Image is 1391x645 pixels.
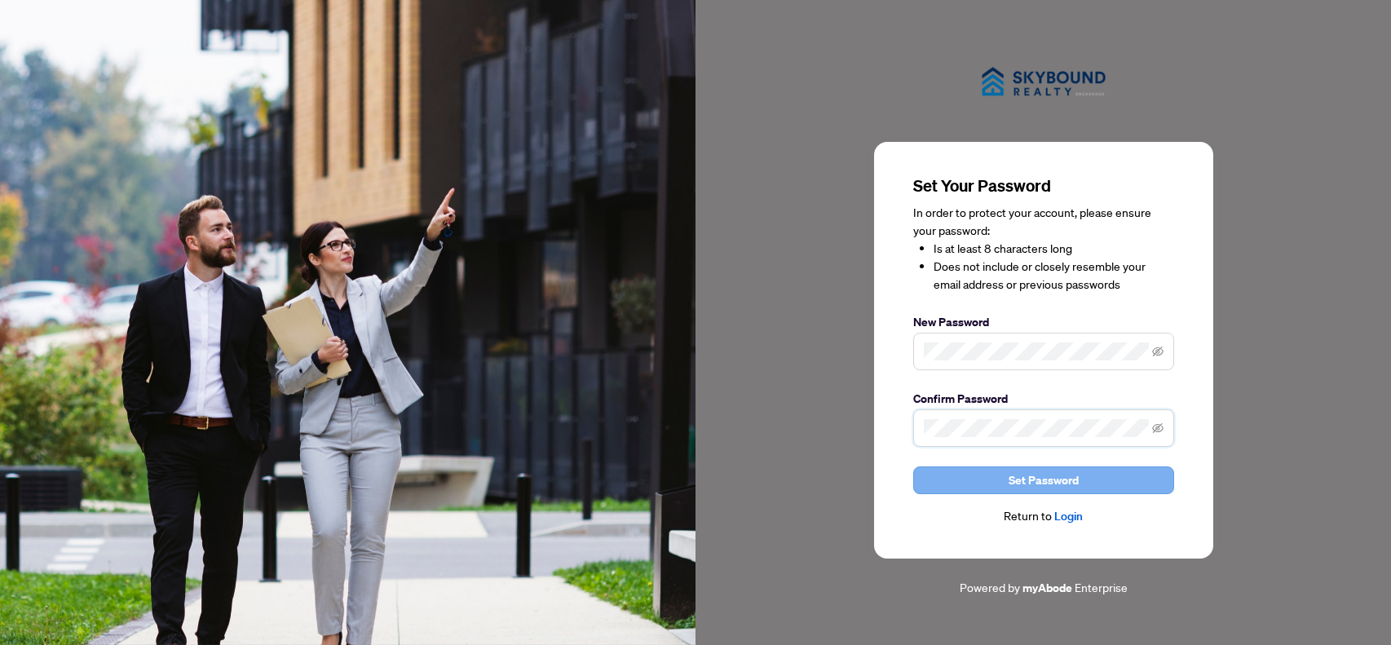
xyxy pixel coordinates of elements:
[913,466,1174,494] button: Set Password
[913,313,1174,331] label: New Password
[960,580,1020,594] span: Powered by
[913,175,1174,197] h3: Set Your Password
[1152,422,1164,434] span: eye-invisible
[1022,579,1072,597] a: myAbode
[934,240,1174,258] li: Is at least 8 characters long
[934,258,1174,294] li: Does not include or closely resemble your email address or previous passwords
[1009,467,1079,493] span: Set Password
[1075,580,1128,594] span: Enterprise
[913,390,1174,408] label: Confirm Password
[913,507,1174,526] div: Return to
[962,48,1125,116] img: ma-logo
[1054,509,1083,524] a: Login
[913,204,1174,294] div: In order to protect your account, please ensure your password:
[1152,346,1164,357] span: eye-invisible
